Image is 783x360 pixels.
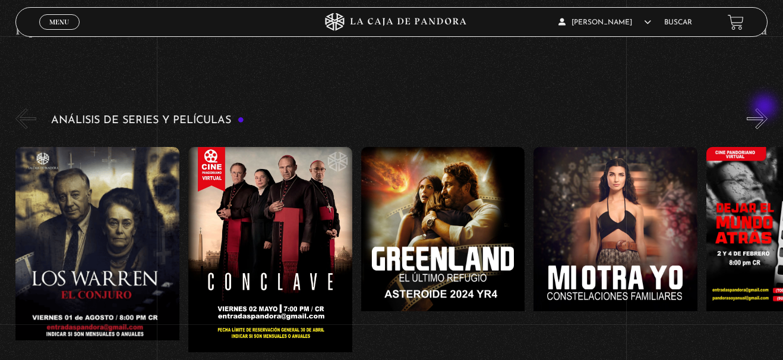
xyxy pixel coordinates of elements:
h3: Análisis de series y películas [51,115,244,126]
button: Next [747,108,768,129]
a: View your shopping cart [728,14,744,30]
span: Menu [49,18,69,26]
a: Buscar [664,19,692,26]
button: Previous [15,108,36,129]
span: Cerrar [46,29,74,37]
h4: Papa [PERSON_NAME] [15,21,179,40]
span: [PERSON_NAME] [558,19,651,26]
